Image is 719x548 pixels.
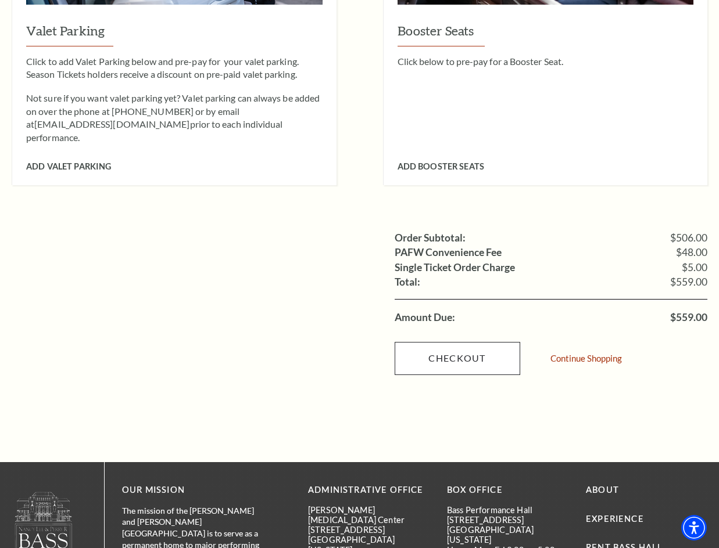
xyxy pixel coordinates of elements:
p: Click to add Valet Parking below and pre-pay for your valet parking. Season Tickets holders recei... [26,55,323,81]
span: $5.00 [682,262,707,273]
p: Bass Performance Hall [447,505,568,515]
label: Amount Due: [395,312,455,323]
p: OUR MISSION [122,483,267,497]
a: Continue Shopping [550,354,622,363]
span: $559.00 [670,277,707,287]
label: PAFW Convenience Fee [395,247,502,258]
span: $506.00 [670,233,707,243]
span: Add Booster Seats [398,161,484,171]
a: Experience [586,514,644,524]
p: [STREET_ADDRESS] [447,515,568,525]
span: $48.00 [676,247,707,258]
a: Checkout [395,342,520,374]
p: [GEOGRAPHIC_DATA][US_STATE] [447,525,568,545]
label: Single Ticket Order Charge [395,262,515,273]
p: BOX OFFICE [447,483,568,497]
div: Accessibility Menu [681,515,707,540]
a: About [586,485,619,495]
h3: Valet Parking [26,22,323,47]
p: Click below to pre-pay for a Booster Seat. [398,55,694,68]
h3: Booster Seats [398,22,694,47]
span: Add Valet Parking [26,161,111,171]
p: Not sure if you want valet parking yet? Valet parking can always be added on over the phone at [P... [26,92,323,144]
span: $559.00 [670,312,707,323]
label: Total: [395,277,420,287]
p: [STREET_ADDRESS] [308,525,430,535]
p: Administrative Office [308,483,430,497]
p: [PERSON_NAME][MEDICAL_DATA] Center [308,505,430,525]
label: Order Subtotal: [395,233,466,243]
